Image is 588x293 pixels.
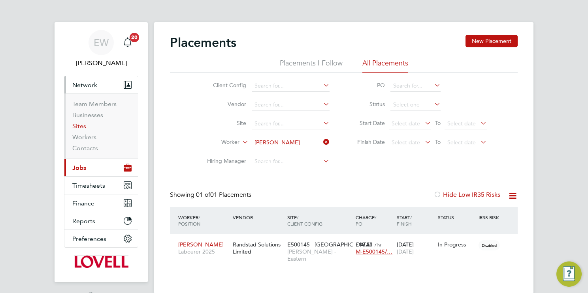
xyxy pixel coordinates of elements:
img: lovell-logo-retina.png [74,256,128,268]
span: Select date [447,139,476,146]
div: Network [64,93,138,159]
div: Vendor [231,210,285,224]
span: Select date [447,120,476,127]
span: £19.51 [356,241,373,248]
span: 01 of [196,191,210,199]
a: Go to home page [64,256,138,268]
button: New Placement [465,35,518,47]
input: Search for... [252,118,330,129]
button: Timesheets [64,177,138,194]
button: Preferences [64,230,138,247]
a: Workers [72,133,96,141]
a: [PERSON_NAME]Labourer 2025Randstad Solutions LimitedE500145 - [GEOGRAPHIC_DATA][PERSON_NAME] - Ea... [176,237,518,243]
span: Emma Wells [64,58,138,68]
input: Search for... [390,80,441,91]
span: / hr [375,242,381,248]
label: Worker [194,138,239,146]
li: Placements I Follow [280,58,343,73]
label: Hide Low IR35 Risks [433,191,500,199]
input: Search for... [252,99,330,110]
input: Select one [390,99,441,110]
div: Randstad Solutions Limited [231,237,285,259]
label: Start Date [349,119,385,127]
label: Hiring Manager [201,157,246,164]
span: 01 Placements [196,191,251,199]
span: Network [72,81,97,89]
span: Preferences [72,235,106,243]
button: Jobs [64,159,138,176]
span: Jobs [72,164,86,172]
a: Sites [72,122,86,130]
label: PO [349,82,385,89]
label: Finish Date [349,138,385,146]
nav: Main navigation [55,22,148,282]
div: [DATE] [395,237,436,259]
span: Finance [72,200,94,207]
button: Finance [64,194,138,212]
label: Status [349,101,385,108]
a: Team Members [72,100,117,108]
input: Search for... [252,156,330,167]
div: Status [436,210,477,224]
button: Network [64,76,138,93]
div: IR35 Risk [477,210,504,224]
label: Site [201,119,246,127]
div: Showing [170,191,253,199]
span: Timesheets [72,182,105,189]
div: In Progress [438,241,475,248]
button: Engage Resource Center [556,261,582,287]
span: Reports [72,217,95,225]
button: Reports [64,212,138,230]
a: Businesses [72,111,103,119]
span: Select date [392,120,420,127]
span: Labourer 2025 [178,248,229,255]
span: M-E500145/… [356,248,392,255]
span: / Position [178,214,200,227]
span: [PERSON_NAME] - Eastern [287,248,352,262]
span: Select date [392,139,420,146]
input: Search for... [252,80,330,91]
div: Site [285,210,354,231]
span: To [433,137,443,147]
h2: Placements [170,35,236,50]
div: Worker [176,210,231,231]
span: / PO [356,214,376,227]
span: [PERSON_NAME] [178,241,224,248]
a: Contacts [72,144,98,152]
span: E500145 - [GEOGRAPHIC_DATA] [287,241,371,248]
span: EW [94,37,109,48]
span: 20 [130,33,139,42]
a: EW[PERSON_NAME] [64,30,138,68]
span: / Client Config [287,214,322,227]
span: Disabled [479,240,500,250]
label: Client Config [201,82,246,89]
div: Start [395,210,436,231]
a: 20 [120,30,136,55]
span: To [433,118,443,128]
label: Vendor [201,101,246,108]
span: / Finish [397,214,412,227]
div: Charge [354,210,395,231]
input: Search for... [252,137,330,148]
span: [DATE] [397,248,414,255]
li: All Placements [362,58,408,73]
